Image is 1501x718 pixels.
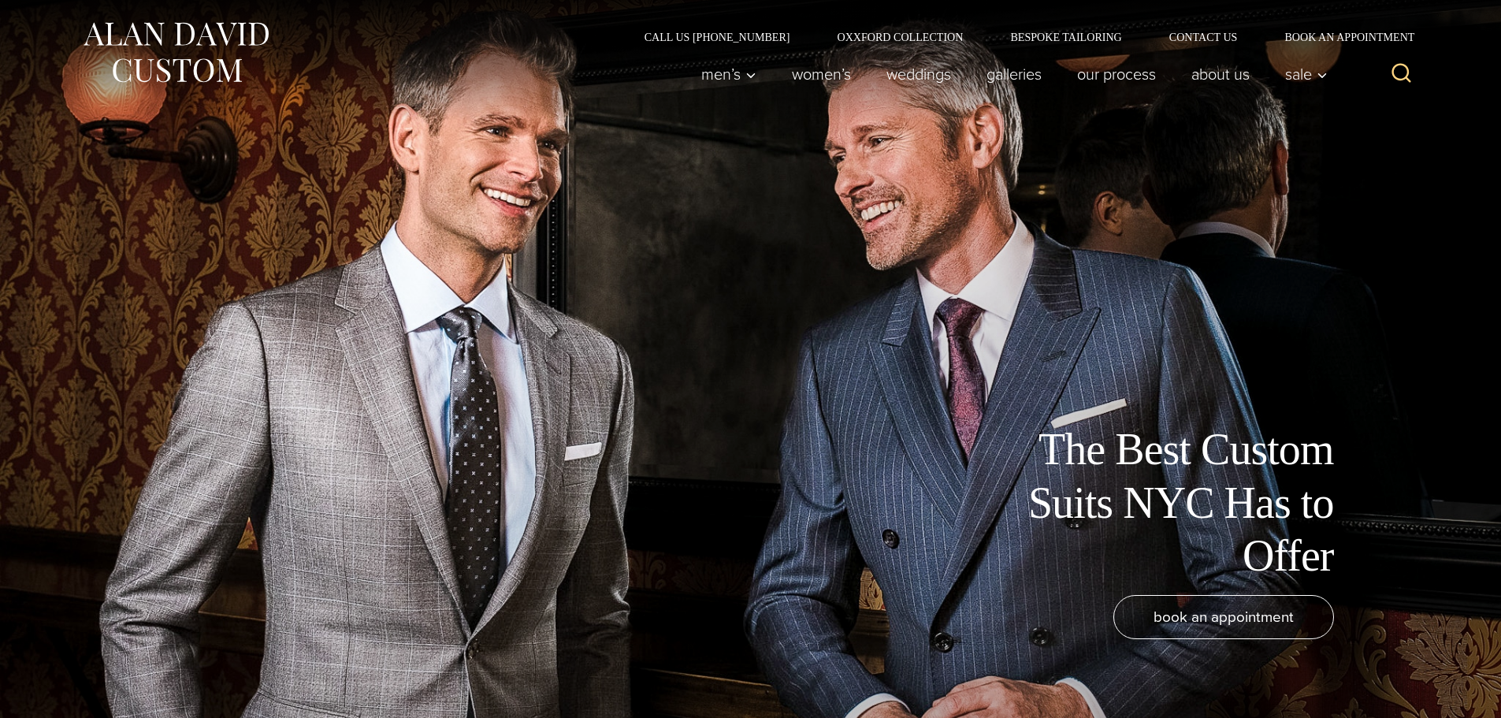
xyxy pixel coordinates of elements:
[621,32,814,43] a: Call Us [PHONE_NUMBER]
[813,32,986,43] a: Oxxford Collection
[1154,605,1294,628] span: book an appointment
[1146,32,1261,43] a: Contact Us
[979,423,1334,582] h1: The Best Custom Suits NYC Has to Offer
[701,66,756,82] span: Men’s
[81,17,270,87] img: Alan David Custom
[868,58,968,90] a: weddings
[1059,58,1173,90] a: Our Process
[986,32,1145,43] a: Bespoke Tailoring
[1285,66,1328,82] span: Sale
[621,32,1421,43] nav: Secondary Navigation
[1173,58,1267,90] a: About Us
[683,58,1336,90] nav: Primary Navigation
[968,58,1059,90] a: Galleries
[1113,595,1334,639] a: book an appointment
[1261,32,1420,43] a: Book an Appointment
[1383,55,1421,93] button: View Search Form
[774,58,868,90] a: Women’s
